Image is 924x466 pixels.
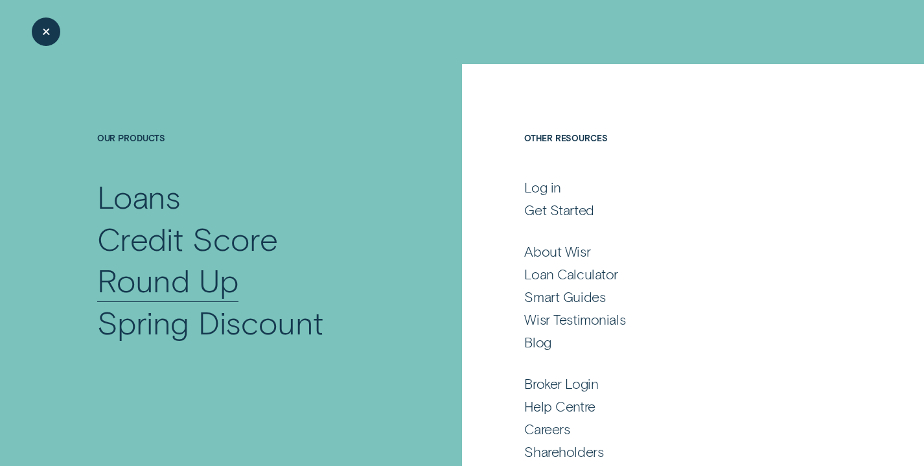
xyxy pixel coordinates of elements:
[524,202,594,219] div: Get Started
[97,301,395,343] a: Spring Discount
[524,133,826,176] h4: Other Resources
[32,17,61,47] button: Close Menu
[524,202,826,219] a: Get Started
[524,266,826,283] a: Loan Calculator
[524,334,551,351] div: Blog
[524,421,826,438] a: Careers
[97,218,395,259] a: Credit Score
[524,443,826,461] a: Shareholders
[97,301,323,343] div: Spring Discount
[524,288,826,306] a: Smart Guides
[97,218,278,259] div: Credit Score
[97,259,238,301] div: Round Up
[524,288,605,306] div: Smart Guides
[524,243,590,261] div: About Wisr
[524,421,570,438] div: Careers
[524,443,603,461] div: Shareholders
[524,375,598,393] div: Broker Login
[524,398,595,415] div: Help Centre
[97,133,395,176] h4: Our Products
[97,176,181,217] div: Loans
[524,398,826,415] a: Help Centre
[524,266,618,283] div: Loan Calculator
[524,311,625,329] div: Wisr Testimonials
[97,176,395,217] a: Loans
[524,334,826,351] a: Blog
[524,243,826,261] a: About Wisr
[97,259,395,301] a: Round Up
[524,311,826,329] a: Wisr Testimonials
[524,179,560,196] div: Log in
[524,179,826,196] a: Log in
[524,375,826,393] a: Broker Login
